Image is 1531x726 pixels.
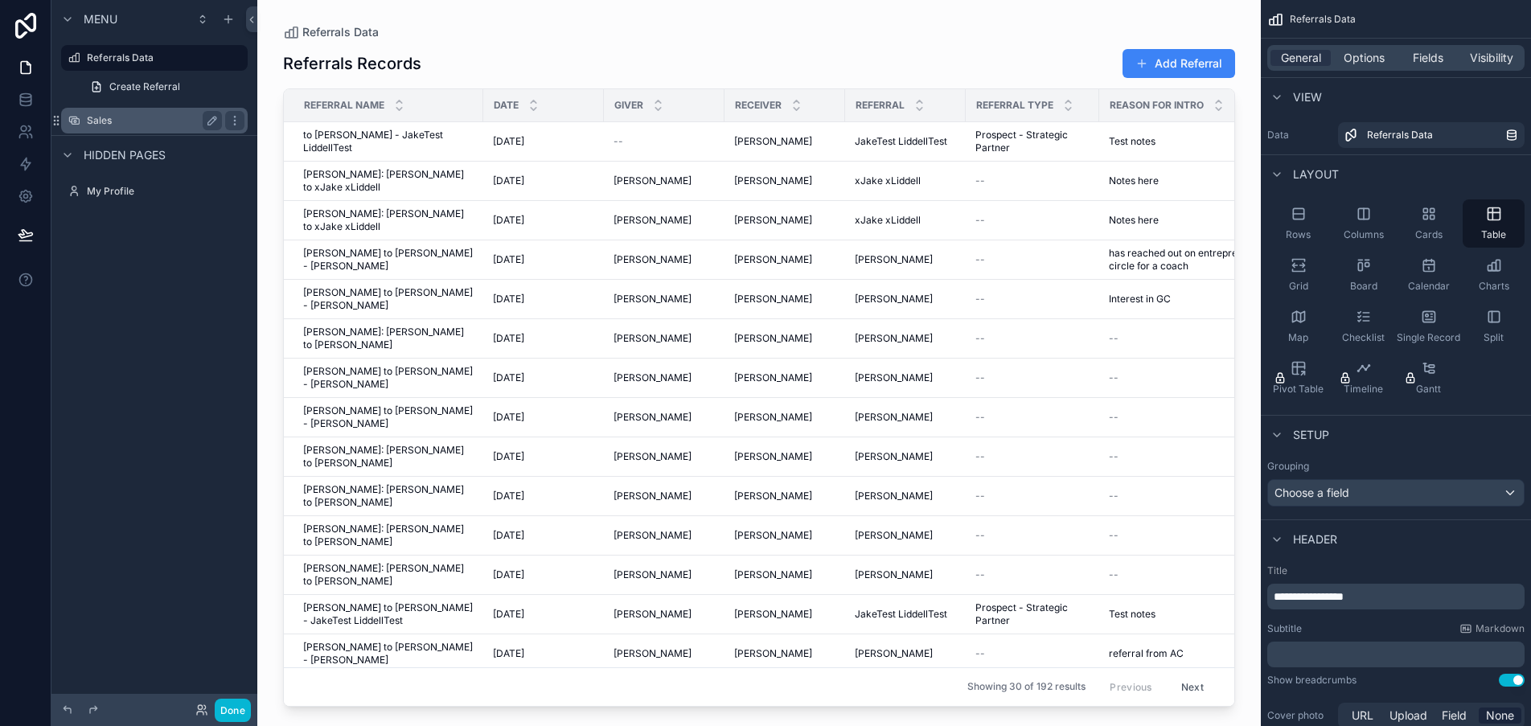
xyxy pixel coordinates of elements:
[61,178,248,204] a: My Profile
[1463,302,1525,351] button: Split
[1267,479,1525,507] button: Choose a field
[1267,460,1309,473] label: Grouping
[1416,383,1441,396] span: Gantt
[1344,50,1385,66] span: Options
[1273,383,1324,396] span: Pivot Table
[84,11,117,27] span: Menu
[1267,674,1357,687] div: Show breadcrumbs
[1267,251,1329,299] button: Grid
[976,99,1053,112] span: Referral Type
[304,99,384,112] span: Referral Name
[61,45,248,71] a: Referrals Data
[1267,564,1525,577] label: Title
[1267,199,1329,248] button: Rows
[856,99,905,112] span: Referral
[1293,89,1322,105] span: View
[80,74,248,100] a: Create Referral
[1350,280,1377,293] span: Board
[1344,228,1384,241] span: Columns
[1398,251,1459,299] button: Calendar
[109,80,180,93] span: Create Referral
[1476,622,1525,635] span: Markdown
[1463,199,1525,248] button: Table
[735,99,782,112] span: Receiver
[1267,129,1332,142] label: Data
[1415,228,1443,241] span: Cards
[1413,50,1443,66] span: Fields
[1481,228,1506,241] span: Table
[215,699,251,722] button: Done
[1332,354,1394,402] button: Timeline
[1267,302,1329,351] button: Map
[1398,199,1459,248] button: Cards
[1289,280,1308,293] span: Grid
[84,147,166,163] span: Hidden pages
[1338,122,1525,148] a: Referrals Data
[1463,251,1525,299] button: Charts
[1267,642,1525,667] div: scrollable content
[1342,331,1385,344] span: Checklist
[494,99,519,112] span: Date
[1293,166,1339,183] span: Layout
[1479,280,1509,293] span: Charts
[1281,50,1321,66] span: General
[1332,199,1394,248] button: Columns
[1344,383,1383,396] span: Timeline
[1293,531,1337,548] span: Header
[1484,331,1504,344] span: Split
[1398,302,1459,351] button: Single Record
[1286,228,1311,241] span: Rows
[1470,50,1513,66] span: Visibility
[1332,251,1394,299] button: Board
[1110,99,1204,112] span: Reason For Intro
[1170,675,1215,699] button: Next
[87,185,244,198] label: My Profile
[1408,280,1450,293] span: Calendar
[1267,584,1525,609] div: scrollable content
[1288,331,1308,344] span: Map
[614,99,643,112] span: Giver
[1267,354,1329,402] button: Pivot Table
[1274,486,1349,499] span: Choose a field
[967,681,1086,694] span: Showing 30 of 192 results
[1332,302,1394,351] button: Checklist
[1397,331,1460,344] span: Single Record
[61,108,248,133] a: Sales
[1290,13,1356,26] span: Referrals Data
[87,51,238,64] label: Referrals Data
[1267,622,1302,635] label: Subtitle
[87,114,215,127] label: Sales
[1459,622,1525,635] a: Markdown
[1293,427,1329,443] span: Setup
[1398,354,1459,402] button: Gantt
[1367,129,1433,142] span: Referrals Data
